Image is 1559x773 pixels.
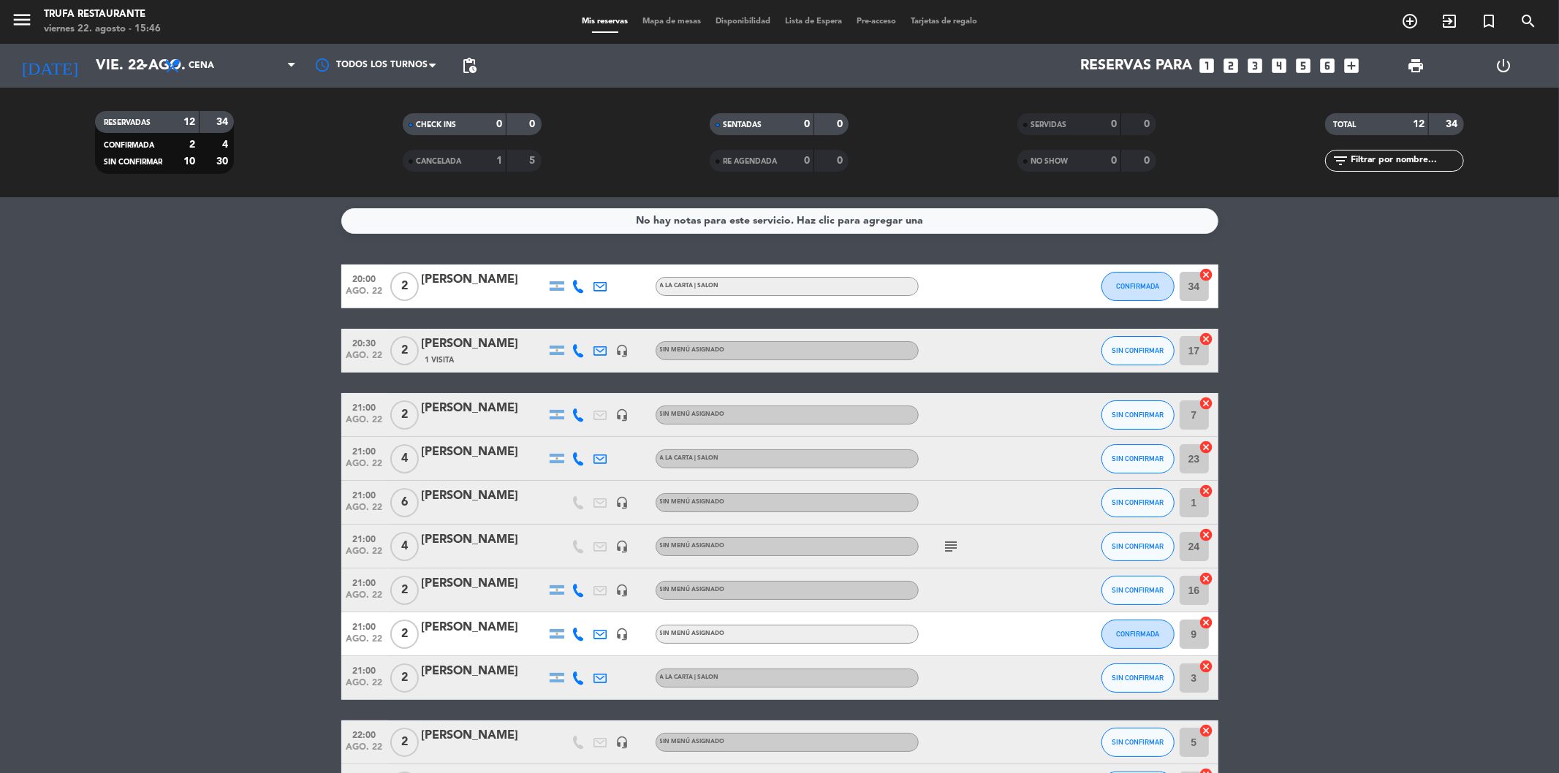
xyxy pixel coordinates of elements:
span: Disponibilidad [708,18,778,26]
span: 2 [390,576,419,605]
strong: 0 [804,156,810,166]
button: SIN CONFIRMAR [1101,336,1175,365]
span: 21:00 [346,530,383,547]
span: CONFIRMADA [104,142,154,149]
i: cancel [1199,440,1214,454]
span: ago. 22 [346,503,383,519]
span: ago. 22 [346,547,383,563]
i: menu [11,9,33,31]
strong: 2 [189,140,195,150]
strong: 1 [496,156,502,166]
span: Tarjetas de regalo [903,18,985,26]
div: [PERSON_NAME] [422,270,546,289]
div: [PERSON_NAME] [422,487,546,506]
strong: 0 [837,156,846,166]
i: looks_3 [1246,56,1265,75]
span: 21:00 [346,442,383,459]
span: SIN CONFIRMAR [1112,454,1164,462]
span: Sin menú asignado [660,499,725,505]
span: Cena [189,61,214,71]
span: Sin menú asignado [660,347,725,353]
i: headset_mic [616,584,629,597]
i: cancel [1199,396,1214,411]
strong: 5 [529,156,538,166]
span: 1 Visita [425,354,455,366]
span: A LA CARTA | SALON [660,455,719,461]
div: [PERSON_NAME] [422,443,546,462]
span: 21:00 [346,617,383,634]
strong: 4 [222,140,231,150]
span: 2 [390,663,419,693]
span: NO SHOW [1031,158,1068,165]
i: headset_mic [616,540,629,553]
span: CHECK INS [416,121,456,129]
i: headset_mic [616,344,629,357]
span: ago. 22 [346,678,383,695]
i: cancel [1199,723,1214,738]
span: A LA CARTA | SALON [660,283,719,289]
strong: 12 [1413,119,1425,129]
span: Sin menú asignado [660,543,725,549]
span: CANCELADA [416,158,461,165]
span: SIN CONFIRMAR [1112,738,1164,746]
span: 20:00 [346,270,383,286]
span: 4 [390,444,419,473]
button: SIN CONFIRMAR [1101,400,1175,430]
span: print [1407,57,1425,75]
button: CONFIRMADA [1101,272,1175,301]
span: ago. 22 [346,459,383,476]
span: SIN CONFIRMAR [1112,411,1164,419]
div: [PERSON_NAME] [422,335,546,354]
strong: 0 [1111,119,1117,129]
span: Reservas para [1081,57,1193,75]
span: pending_actions [460,57,478,75]
span: TOTAL [1334,121,1357,129]
span: Mis reservas [574,18,635,26]
span: Sin menú asignado [660,587,725,593]
strong: 0 [1145,119,1153,129]
strong: 0 [1145,156,1153,166]
div: [PERSON_NAME] [422,399,546,418]
button: SIN CONFIRMAR [1101,728,1175,757]
i: cancel [1199,615,1214,630]
span: Sin menú asignado [660,739,725,745]
span: CONFIRMADA [1116,630,1159,638]
span: 2 [390,336,419,365]
span: SERVIDAS [1031,121,1066,129]
div: [PERSON_NAME] [422,530,546,549]
i: cancel [1199,332,1214,346]
i: add_box [1343,56,1362,75]
i: looks_4 [1270,56,1289,75]
span: Mapa de mesas [635,18,708,26]
span: ago. 22 [346,634,383,651]
i: arrow_drop_down [136,57,153,75]
i: exit_to_app [1441,12,1458,30]
button: SIN CONFIRMAR [1101,663,1175,693]
strong: 34 [1446,119,1460,129]
span: 2 [390,620,419,649]
button: SIN CONFIRMAR [1101,532,1175,561]
i: add_circle_outline [1401,12,1419,30]
div: [PERSON_NAME] [422,618,546,637]
button: SIN CONFIRMAR [1101,576,1175,605]
i: filter_list [1332,152,1350,170]
span: SIN CONFIRMAR [1112,674,1164,682]
i: turned_in_not [1480,12,1498,30]
button: CONFIRMADA [1101,620,1175,649]
span: SIN CONFIRMAR [1112,346,1164,354]
span: SIN CONFIRMAR [104,159,162,166]
i: cancel [1199,571,1214,586]
strong: 0 [1111,156,1117,166]
span: SIN CONFIRMAR [1112,586,1164,594]
strong: 12 [183,117,195,127]
span: Sin menú asignado [660,631,725,636]
span: ago. 22 [346,742,383,759]
i: headset_mic [616,496,629,509]
strong: 0 [837,119,846,129]
span: 2 [390,400,419,430]
strong: 34 [216,117,231,127]
span: RE AGENDADA [723,158,777,165]
span: Sin menú asignado [660,411,725,417]
span: 21:00 [346,398,383,415]
strong: 0 [804,119,810,129]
